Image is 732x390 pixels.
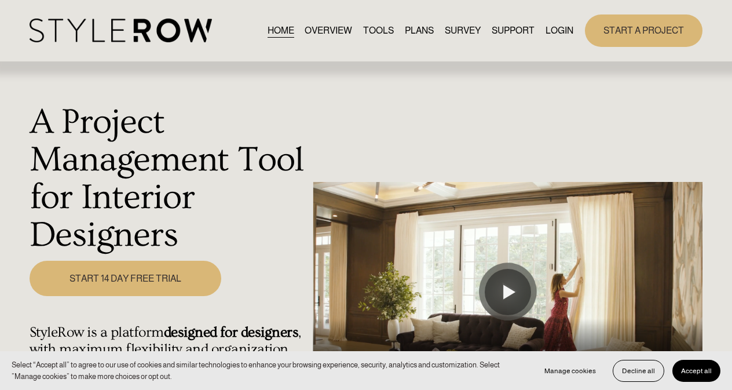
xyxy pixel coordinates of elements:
a: TOOLS [363,23,394,38]
h4: StyleRow is a platform , with maximum flexibility and organization. [30,324,306,358]
a: START 14 DAY FREE TRIAL [30,261,221,296]
p: Select “Accept all” to agree to our use of cookies and similar technologies to enhance your brows... [12,359,524,382]
strong: designed for designers [164,324,299,341]
a: START A PROJECT [585,14,702,46]
span: Manage cookies [544,367,596,375]
a: LOGIN [546,23,573,38]
a: folder dropdown [492,23,535,38]
button: Manage cookies [536,360,605,382]
img: StyleRow [30,19,212,42]
h1: A Project Management Tool for Interior Designers [30,104,306,254]
span: Decline all [622,367,655,375]
button: Accept all [672,360,720,382]
a: SURVEY [445,23,481,38]
span: Accept all [681,367,712,375]
a: OVERVIEW [305,23,352,38]
button: Decline all [613,360,664,382]
span: SUPPORT [492,24,535,38]
a: HOME [268,23,294,38]
button: Play [485,269,531,315]
a: PLANS [405,23,434,38]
